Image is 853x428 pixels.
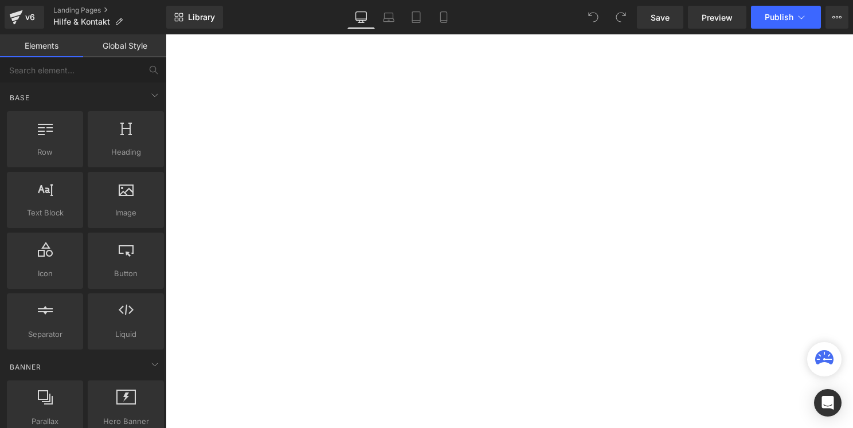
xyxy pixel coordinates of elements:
[825,6,848,29] button: More
[9,362,42,372] span: Banner
[402,6,430,29] a: Tablet
[10,268,80,280] span: Icon
[9,92,31,103] span: Base
[53,17,110,26] span: Hilfe & Kontakt
[91,328,161,340] span: Liquid
[582,6,605,29] button: Undo
[751,6,821,29] button: Publish
[5,6,44,29] a: v6
[53,6,166,15] a: Landing Pages
[188,12,215,22] span: Library
[166,6,223,29] a: New Library
[23,10,37,25] div: v6
[10,328,80,340] span: Separator
[814,389,842,417] div: Open Intercom Messenger
[375,6,402,29] a: Laptop
[91,268,161,280] span: Button
[702,11,733,23] span: Preview
[10,146,80,158] span: Row
[83,34,166,57] a: Global Style
[430,6,457,29] a: Mobile
[91,146,161,158] span: Heading
[10,415,80,427] span: Parallax
[10,207,80,219] span: Text Block
[688,6,746,29] a: Preview
[765,13,793,22] span: Publish
[651,11,670,23] span: Save
[91,415,161,427] span: Hero Banner
[347,6,375,29] a: Desktop
[91,207,161,219] span: Image
[609,6,632,29] button: Redo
